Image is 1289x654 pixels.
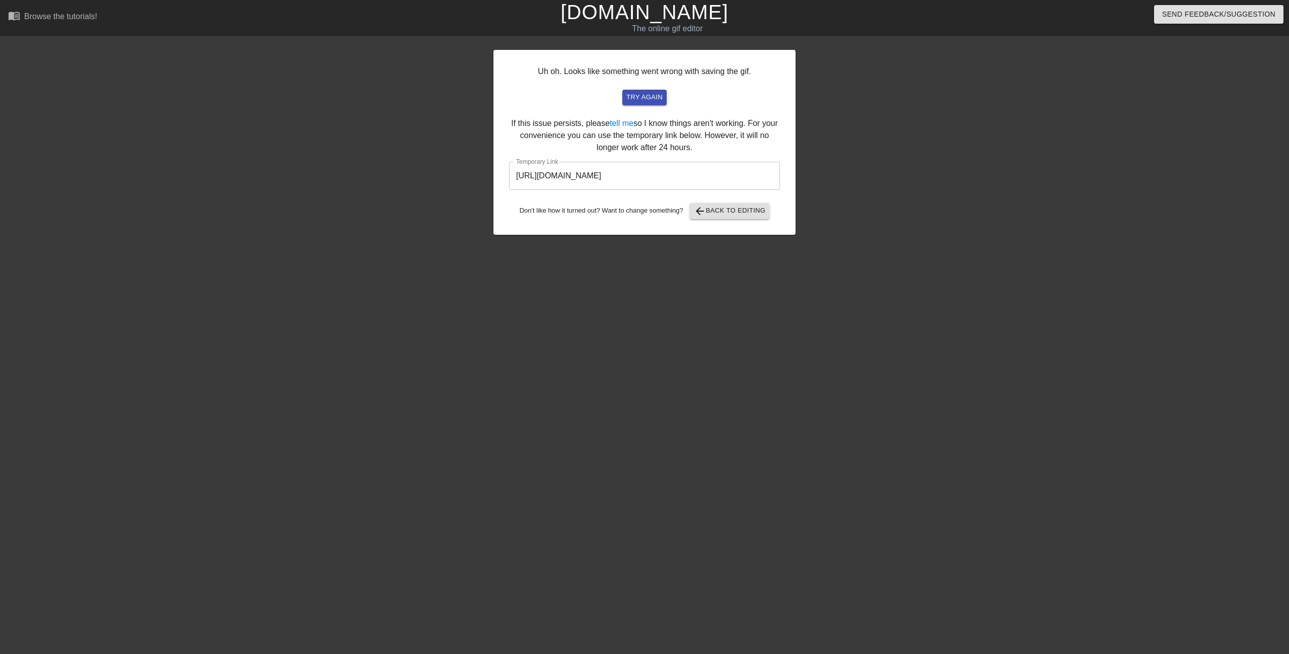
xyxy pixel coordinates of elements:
a: tell me [610,119,633,127]
span: Back to Editing [694,205,766,217]
span: menu_book [8,10,20,22]
input: bare [509,162,780,190]
div: Don't like how it turned out? Want to change something? [509,203,780,219]
span: Send Feedback/Suggestion [1162,8,1275,21]
button: Back to Editing [690,203,770,219]
div: The online gif editor [435,23,900,35]
div: Browse the tutorials! [24,12,97,21]
div: Uh oh. Looks like something went wrong with saving the gif. If this issue persists, please so I k... [493,50,796,235]
button: try again [622,90,667,105]
a: Browse the tutorials! [8,10,97,25]
span: arrow_back [694,205,706,217]
span: try again [626,92,663,103]
a: [DOMAIN_NAME] [560,1,728,23]
button: Send Feedback/Suggestion [1154,5,1283,24]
